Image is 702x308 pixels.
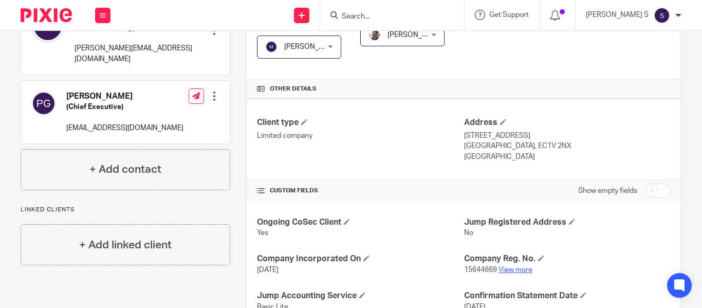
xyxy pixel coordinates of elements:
h4: Confirmation Statement Date [464,291,671,301]
img: svg%3E [265,41,278,53]
span: No [464,229,473,237]
img: svg%3E [31,91,56,116]
span: [PERSON_NAME] [284,43,341,50]
img: Pixie [21,8,72,22]
h5: (Chief Executive) [66,102,183,112]
span: Yes [257,229,268,237]
span: Other details [270,85,317,93]
p: [GEOGRAPHIC_DATA] [464,152,671,162]
span: Get Support [489,11,529,19]
img: Matt%20Circle.png [368,29,381,41]
span: 15644669 [464,266,497,274]
h4: CUSTOM FIELDS [257,187,464,195]
p: [STREET_ADDRESS] [464,131,671,141]
p: [PERSON_NAME] S [586,10,649,20]
p: [PERSON_NAME][EMAIL_ADDRESS][DOMAIN_NAME] [75,43,196,64]
img: svg%3E [654,7,670,24]
h4: + Add contact [89,161,161,177]
span: [DATE] [257,266,279,274]
label: Show empty fields [578,186,637,196]
h4: Jump Registered Address [464,217,671,228]
h4: Jump Accounting Service [257,291,464,301]
h4: Address [464,117,671,128]
h4: Company Reg. No. [464,253,671,264]
p: Linked clients [21,206,230,214]
span: [PERSON_NAME] [387,31,444,39]
a: View more [498,266,532,274]
h4: Ongoing CoSec Client [257,217,464,228]
input: Search [341,12,433,22]
h4: Client type [257,117,464,128]
p: [GEOGRAPHIC_DATA], EC1V 2NX [464,141,671,151]
p: Limited company [257,131,464,141]
h4: Company Incorporated On [257,253,464,264]
h4: [PERSON_NAME] [66,91,183,102]
p: [EMAIL_ADDRESS][DOMAIN_NAME] [66,123,183,133]
h4: + Add linked client [79,237,172,253]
